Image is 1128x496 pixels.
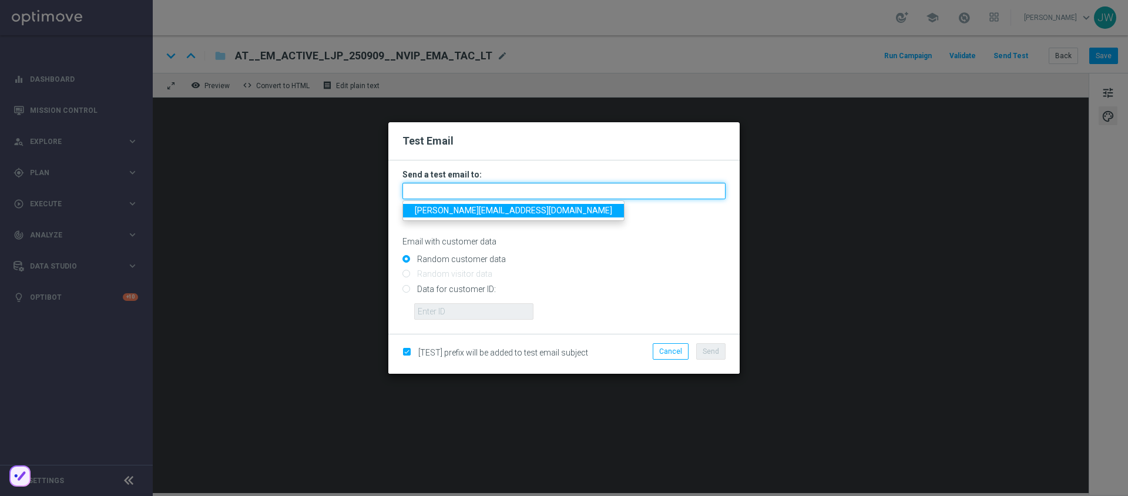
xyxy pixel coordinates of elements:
[403,204,624,217] a: [PERSON_NAME][EMAIL_ADDRESS][DOMAIN_NAME]
[414,254,506,264] label: Random customer data
[653,343,689,360] button: Cancel
[402,134,726,148] h2: Test Email
[402,169,726,180] h3: Send a test email to:
[418,348,588,357] span: [TEST] prefix will be added to test email subject
[703,347,719,356] span: Send
[402,236,726,247] p: Email with customer data
[696,343,726,360] button: Send
[414,303,533,320] input: Enter ID
[415,206,612,215] span: [PERSON_NAME][EMAIL_ADDRESS][DOMAIN_NAME]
